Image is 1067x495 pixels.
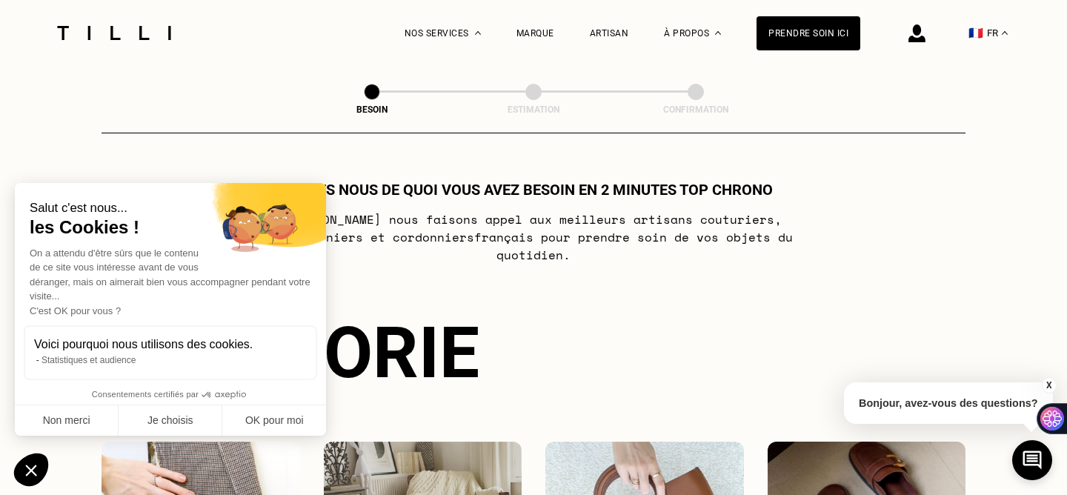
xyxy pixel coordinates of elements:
h1: Dites nous de quoi vous avez besoin en 2 minutes top chrono [295,181,773,199]
div: Estimation [459,104,608,115]
img: Logo du service de couturière Tilli [52,26,176,40]
span: 🇫🇷 [968,26,983,40]
div: Catégorie [102,311,965,394]
p: [PERSON_NAME] nous faisons appel aux meilleurs artisans couturiers , maroquiniers et cordonniers ... [240,210,828,264]
div: Confirmation [622,104,770,115]
img: menu déroulant [1002,31,1008,35]
button: X [1041,377,1056,393]
img: Menu déroulant [475,31,481,35]
p: Bonjour, avez-vous des questions? [844,382,1053,424]
a: Prendre soin ici [757,16,860,50]
div: Besoin [298,104,446,115]
a: Marque [516,28,554,39]
a: Artisan [590,28,629,39]
img: icône connexion [908,24,925,42]
img: Menu déroulant à propos [715,31,721,35]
